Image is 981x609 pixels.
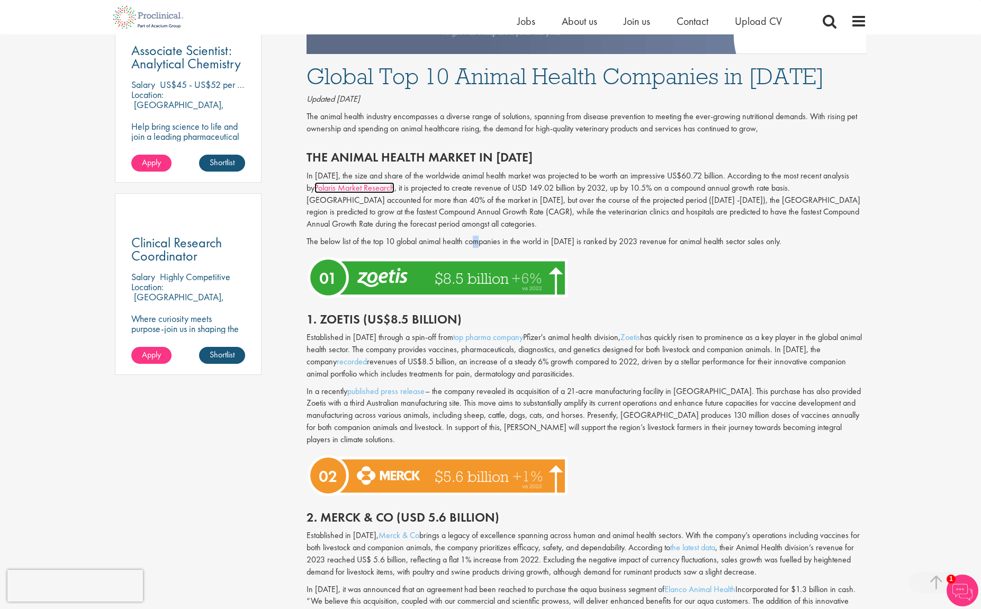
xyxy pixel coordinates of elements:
[199,155,245,172] a: Shortlist
[677,14,708,28] a: Contact
[131,41,241,73] span: Associate Scientist: Analytical Chemistry
[7,570,143,602] iframe: reCAPTCHA
[131,98,224,121] p: [GEOGRAPHIC_DATA], [GEOGRAPHIC_DATA]
[131,314,246,344] p: Where curiosity meets purpose-join us in shaping the future of science.
[735,14,782,28] a: Upload CV
[307,511,867,524] h2: 2. Merck & Co (USD 5.6 billion)
[131,155,172,172] a: Apply
[379,530,419,541] a: Merck & Co
[307,150,867,164] h2: The Animal Health Market in [DATE]
[307,312,867,326] h2: 1. Zoetis (US$8.5 billion)
[307,332,867,380] p: Established in [DATE] through a spin-off from Pfizer's animal health division, has quickly risen ...
[670,542,715,553] a: the latest data
[131,88,164,101] span: Location:
[337,356,367,367] a: recorded
[314,182,394,193] a: Polaris Market Research
[307,530,867,578] p: Established in [DATE], brings a legacy of excellence spanning across human and animal health sect...
[307,236,867,248] p: The below list of the top 10 global animal health companies in the world in [DATE] is ranked by 2...
[562,14,597,28] a: About us
[307,65,867,88] h1: Global Top 10 Animal Health Companies in [DATE]
[131,44,246,70] a: Associate Scientist: Analytical Chemistry
[620,332,640,343] a: Zoetis
[947,575,978,606] img: Chatbot
[199,347,245,364] a: Shortlist
[142,157,161,168] span: Apply
[307,111,867,135] p: The animal health industry encompasses a diverse range of solutions, spanning from disease preven...
[307,386,867,446] p: In a recently – the company revealed its acquisition of a 21-acre manufacturing facility in [GEOG...
[664,584,735,595] a: Elanco Animal Health
[624,14,650,28] a: Join us
[131,236,246,263] a: Clinical Research Coordinator
[517,14,535,28] a: Jobs
[131,347,172,364] a: Apply
[131,271,155,283] span: Salary
[160,78,253,91] p: US$45 - US$52 per hour
[131,234,222,265] span: Clinical Research Coordinator
[947,575,956,584] span: 1
[307,170,867,230] p: In [DATE], the size and share of the worldwide animal health market was projected to be worth an ...
[307,93,360,104] i: Updated [DATE]
[131,281,164,293] span: Location:
[142,349,161,360] span: Apply
[131,121,246,182] p: Help bring science to life and join a leading pharmaceutical company to play a key role in delive...
[131,291,224,313] p: [GEOGRAPHIC_DATA], [GEOGRAPHIC_DATA]
[131,78,155,91] span: Salary
[160,271,230,283] p: Highly Competitive
[453,332,523,343] a: top pharma company
[347,386,425,397] a: published press release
